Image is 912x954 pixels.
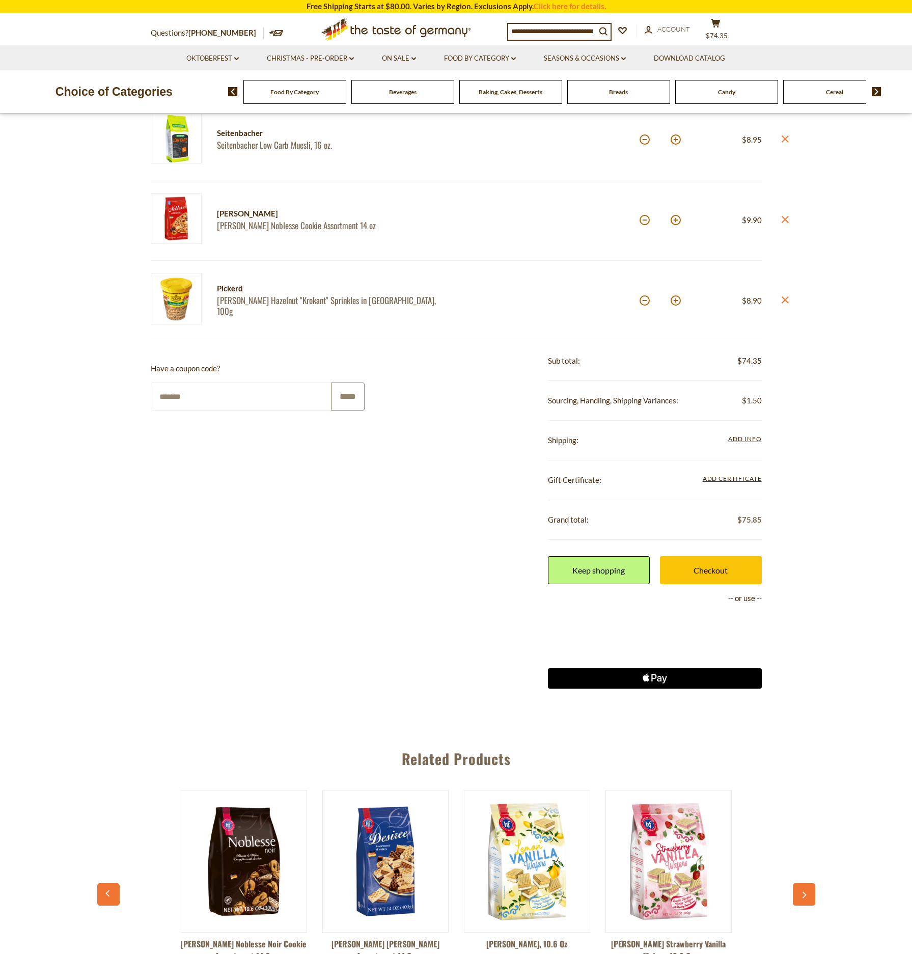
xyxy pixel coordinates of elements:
[718,88,735,96] a: Candy
[742,215,762,225] span: $9.90
[267,53,354,64] a: Christmas - PRE-ORDER
[728,435,761,443] span: Add Info
[444,53,516,64] a: Food By Category
[151,113,202,163] img: Seitenbacher Low Carb Muesli, 16 oz.
[382,53,416,64] a: On Sale
[548,515,589,524] span: Grand total:
[464,799,590,924] img: Hans Freitag Lemon Vanilla Wafers, 10.6 oz
[548,640,762,661] iframe: PayPal-paylater
[323,799,448,924] img: Hans Freitag Desiree Wafer Assortment 14 oz
[217,207,438,220] div: [PERSON_NAME]
[270,88,319,96] a: Food By Category
[186,53,239,64] a: Oktoberfest
[701,18,731,44] button: $74.35
[548,612,762,633] iframe: PayPal-paypal
[389,88,417,96] a: Beverages
[660,556,762,584] a: Checkout
[548,435,578,445] span: Shipping:
[534,2,606,11] a: Click here for details.
[544,53,626,64] a: Seasons & Occasions
[548,396,678,405] span: Sourcing, Handling, Shipping Variances:
[654,53,725,64] a: Download Catalog
[151,274,202,324] img: Pickerd Hazelnut "Krokant" Sprinkles in Tub, 100g
[151,26,264,40] p: Questions?
[151,362,365,375] p: Have a coupon code?
[548,356,580,365] span: Sub total:
[181,799,307,924] img: Hans Freitag Noblesse Noir Cookie Assortment 14 oz
[217,140,438,150] a: Seitenbacher Low Carb Muesli, 16 oz.
[737,513,762,526] span: $75.85
[548,475,601,484] span: Gift Certificate:
[657,25,690,33] span: Account
[217,127,438,140] div: Seitenbacher
[548,592,762,605] p: -- or use --
[151,193,202,244] img: Hans Freitag Noblesse Cookie Assortment
[217,220,438,231] a: [PERSON_NAME] Noblesse Cookie Assortment 14 oz
[606,799,731,924] img: Hans Freitag Strawberry Vanilla Wafers, 10.6 oz
[742,135,762,144] span: $8.95
[826,88,843,96] a: Cereal
[609,88,628,96] a: Breads
[188,28,256,37] a: [PHONE_NUMBER]
[742,394,762,407] span: $1.50
[703,474,762,485] span: Add Certificate
[737,355,762,367] span: $74.35
[548,556,650,584] a: Keep shopping
[742,296,762,305] span: $8.90
[102,735,810,777] div: Related Products
[479,88,542,96] a: Baking, Cakes, Desserts
[872,87,881,96] img: next arrow
[706,32,728,40] span: $74.35
[228,87,238,96] img: previous arrow
[645,24,690,35] a: Account
[217,295,438,317] a: [PERSON_NAME] Hazelnut "Krokant" Sprinkles in [GEOGRAPHIC_DATA], 100g
[217,282,438,295] div: Pickerd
